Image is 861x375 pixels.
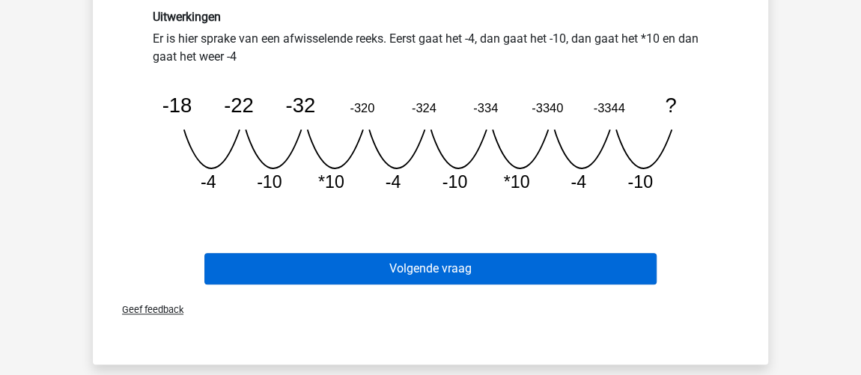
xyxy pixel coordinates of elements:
[110,304,183,315] span: Geef feedback
[473,101,498,115] tspan: -334
[665,94,676,117] tspan: ?
[571,172,586,192] tspan: -4
[386,172,401,192] tspan: -4
[285,94,315,117] tspan: -32
[201,172,216,192] tspan: -4
[627,172,653,192] tspan: -10
[153,10,708,24] h6: Uitwerkingen
[350,101,374,115] tspan: -320
[224,94,254,117] tspan: -22
[442,172,468,192] tspan: -10
[204,253,657,284] button: Volgende vraag
[257,172,282,192] tspan: -10
[412,101,436,115] tspan: -324
[142,10,719,205] div: Er is hier sprake van een afwisselende reeks. Eerst gaat het -4, dan gaat het -10, dan gaat het *...
[532,101,563,115] tspan: -3340
[162,94,192,117] tspan: -18
[594,101,625,115] tspan: -3344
